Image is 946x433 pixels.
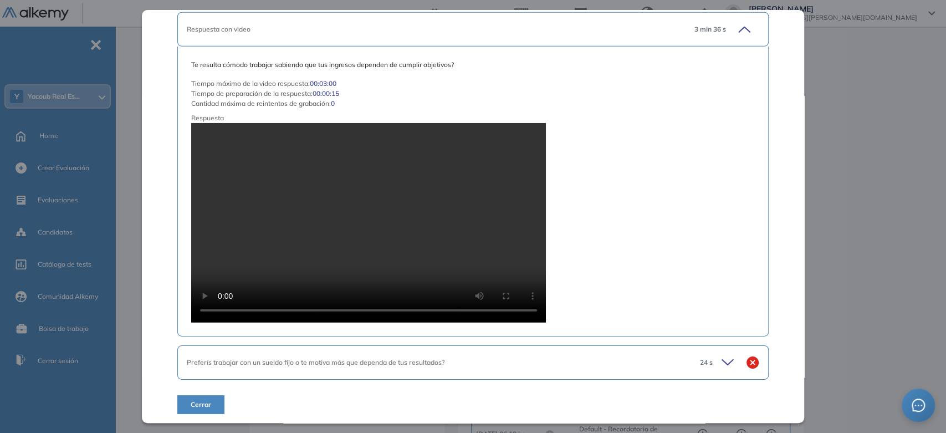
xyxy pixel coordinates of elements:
[177,395,224,414] button: Cerrar
[191,113,698,123] span: Respuesta
[331,99,335,109] span: 0
[694,24,726,34] span: 3 min 36 s
[191,400,211,410] span: Cerrar
[191,99,331,109] span: Cantidad máxima de reintentos de grabación :
[191,60,755,70] span: Te resulta cómodo trabajar sabiendo que tus ingresos dependen de cumplir objetivos?
[912,399,925,412] span: message
[310,79,336,89] span: 00:03:00
[187,358,444,366] span: Preferís trabajar con un sueldo fijo o te motiva más que dependa de tus resultados?
[191,79,310,89] span: Tiempo máximo de la video respuesta :
[187,24,686,34] div: Respuesta con video
[191,89,313,99] span: Tiempo de preparación de la respuesta :
[700,358,713,368] span: 24 s
[313,89,339,99] span: 00:00:15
